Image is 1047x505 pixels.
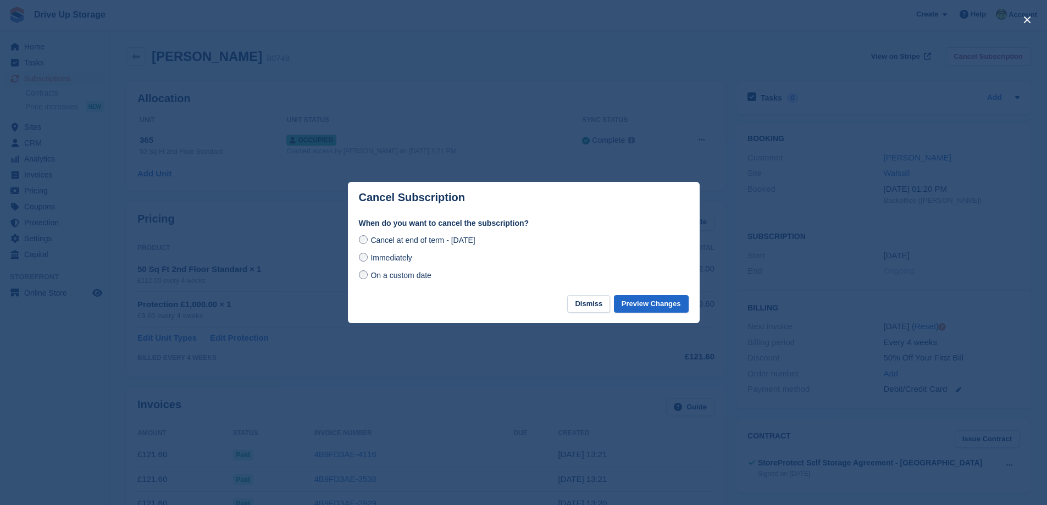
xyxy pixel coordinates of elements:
input: Cancel at end of term - [DATE] [359,235,368,244]
label: When do you want to cancel the subscription? [359,218,689,229]
button: Dismiss [567,295,610,313]
input: Immediately [359,253,368,262]
span: On a custom date [370,271,431,280]
button: Preview Changes [614,295,689,313]
span: Immediately [370,253,412,262]
input: On a custom date [359,270,368,279]
span: Cancel at end of term - [DATE] [370,236,475,245]
p: Cancel Subscription [359,191,465,204]
button: close [1018,11,1036,29]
